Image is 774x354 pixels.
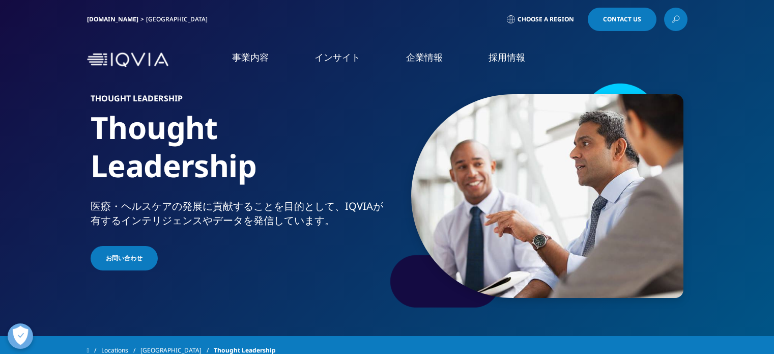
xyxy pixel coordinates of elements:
[406,51,443,64] a: 企業情報
[146,15,212,23] div: [GEOGRAPHIC_DATA]
[173,36,687,84] nav: Primary
[314,51,360,64] a: インサイト
[411,94,683,298] img: 001_man-speaking-in-meeting.jpg
[603,16,641,22] span: Contact Us
[588,8,656,31] a: Contact Us
[87,15,138,23] a: [DOMAIN_NAME]
[232,51,269,64] a: 事業内容
[91,108,383,199] h1: Thought Leadership
[8,323,33,349] button: 優先設定センターを開く
[91,94,383,108] h6: Thought Leadership
[91,246,158,270] a: お問い合わせ
[518,15,574,23] span: Choose a Region
[106,254,142,263] span: お問い合わせ
[489,51,525,64] a: 採用情報
[91,199,383,228] div: 医療・ヘルスケアの発展に貢献することを目的として、IQVIAが有するインテリジェンスやデータを発信しています。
